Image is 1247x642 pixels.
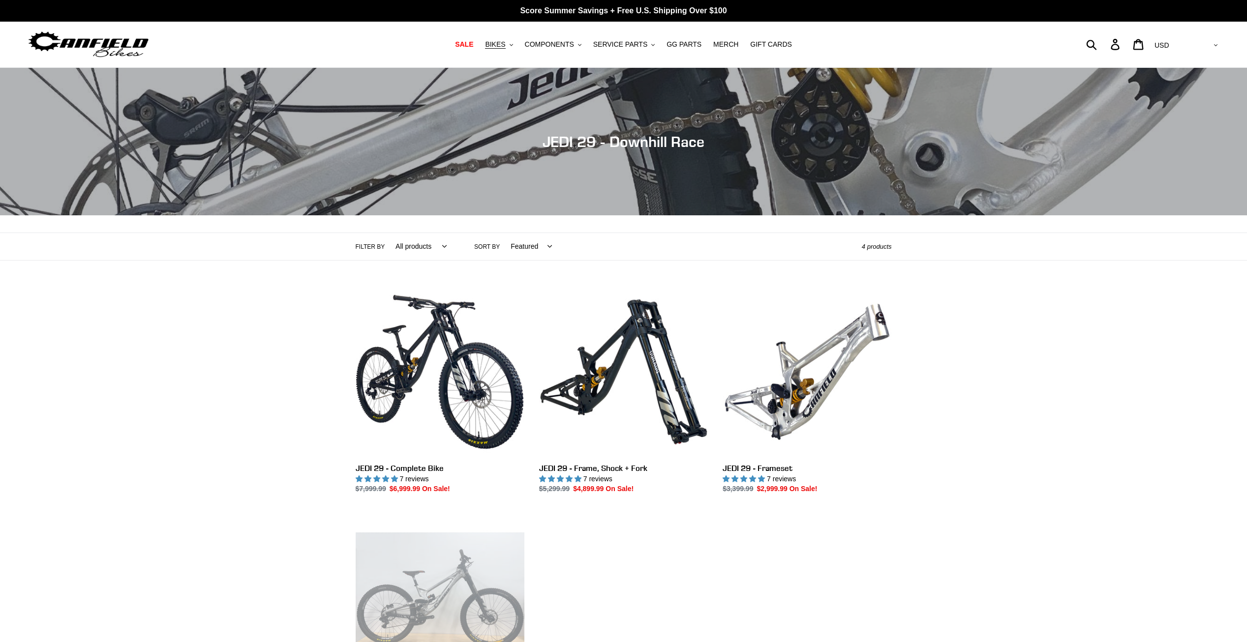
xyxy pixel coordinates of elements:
span: COMPONENTS [525,40,574,49]
a: GG PARTS [662,38,706,51]
label: Filter by [356,242,385,251]
span: GIFT CARDS [750,40,792,49]
button: COMPONENTS [520,38,586,51]
span: BIKES [485,40,505,49]
span: 4 products [862,243,892,250]
span: SERVICE PARTS [593,40,647,49]
label: Sort by [474,242,500,251]
a: MERCH [708,38,743,51]
button: BIKES [480,38,517,51]
img: Canfield Bikes [27,29,150,60]
a: SALE [450,38,478,51]
button: SERVICE PARTS [588,38,660,51]
span: SALE [455,40,473,49]
span: JEDI 29 - Downhill Race [543,133,704,150]
span: GG PARTS [667,40,701,49]
a: GIFT CARDS [745,38,797,51]
input: Search [1092,33,1117,55]
span: MERCH [713,40,738,49]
